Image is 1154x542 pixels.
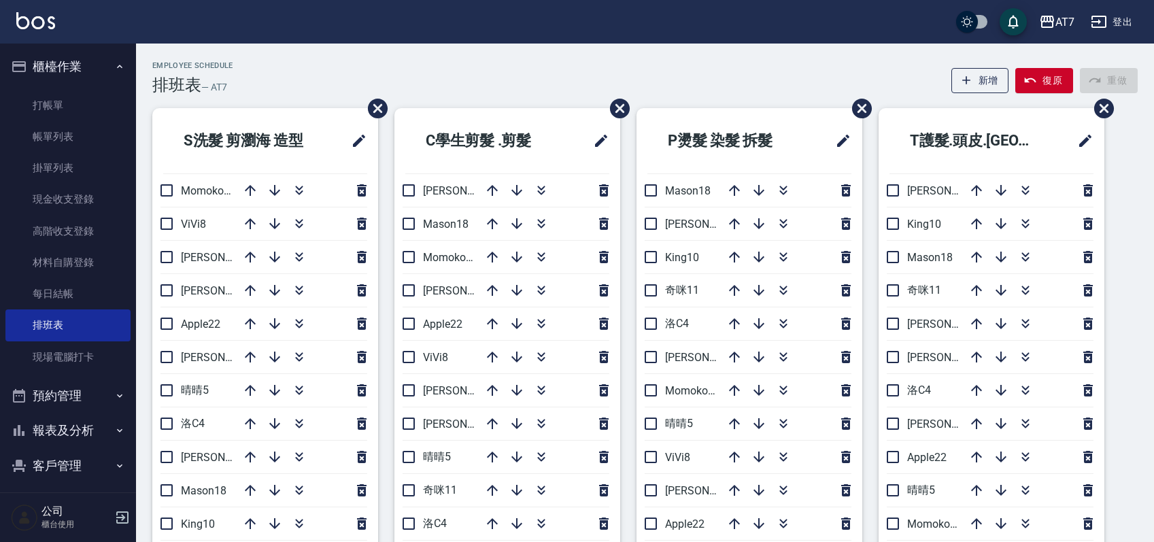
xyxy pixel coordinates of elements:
[5,309,131,341] a: 排班表
[423,418,511,430] span: [PERSON_NAME]6
[152,75,201,95] h3: 排班表
[181,318,220,331] span: Apple22
[5,378,131,413] button: 預約管理
[665,184,711,197] span: Mason18
[600,88,632,129] span: 刪除班表
[423,184,511,197] span: [PERSON_NAME]9
[41,518,111,530] p: 櫃台使用
[5,121,131,152] a: 帳單列表
[5,152,131,184] a: 掛單列表
[5,413,131,448] button: 報表及分析
[423,251,478,264] span: Momoko12
[181,251,269,264] span: [PERSON_NAME]7
[11,504,38,531] img: Person
[5,247,131,278] a: 材料自購登錄
[907,351,995,364] span: [PERSON_NAME]9
[1000,8,1027,35] button: save
[423,484,457,496] span: 奇咪11
[5,448,131,484] button: 客戶管理
[181,184,236,197] span: Momoko12
[907,251,953,264] span: Mason18
[41,505,111,518] h5: 公司
[201,80,227,95] h6: — AT7
[889,116,1059,165] h2: T護髮.頭皮.[GEOGRAPHIC_DATA]
[951,68,1009,93] button: 新增
[358,88,390,129] span: 刪除班表
[181,451,269,464] span: [PERSON_NAME]6
[423,351,448,364] span: ViVi8
[907,284,941,297] span: 奇咪11
[181,417,205,430] span: 洛C4
[1084,88,1116,129] span: 刪除班表
[665,518,705,530] span: Apple22
[585,124,609,157] span: 修改班表的標題
[1055,14,1074,31] div: AT7
[5,483,131,518] button: 員工及薪資
[181,384,209,396] span: 晴晴5
[907,184,995,197] span: [PERSON_NAME]2
[827,124,851,157] span: 修改班表的標題
[423,450,451,463] span: 晴晴5
[1015,68,1073,93] button: 復原
[842,88,874,129] span: 刪除班表
[665,384,720,397] span: Momoko12
[423,318,462,331] span: Apple22
[181,518,215,530] span: King10
[665,451,690,464] span: ViVi8
[423,284,511,297] span: [PERSON_NAME]2
[163,116,333,165] h2: S洗髮 剪瀏海 造型
[1034,8,1080,36] button: AT7
[423,218,469,231] span: Mason18
[5,184,131,215] a: 現金收支登錄
[405,116,568,165] h2: C學生剪髮 .剪髮
[665,218,753,231] span: [PERSON_NAME]9
[907,318,995,331] span: [PERSON_NAME]6
[181,284,269,297] span: [PERSON_NAME]9
[907,518,962,530] span: Momoko12
[907,484,935,496] span: 晴晴5
[665,284,699,297] span: 奇咪11
[665,484,753,497] span: [PERSON_NAME]2
[5,341,131,373] a: 現場電腦打卡
[907,451,947,464] span: Apple22
[181,218,206,231] span: ViVi8
[152,61,233,70] h2: Employee Schedule
[343,124,367,157] span: 修改班表的標題
[665,351,753,364] span: [PERSON_NAME]7
[647,116,810,165] h2: P燙髮 染髮 拆髮
[1069,124,1093,157] span: 修改班表的標題
[5,216,131,247] a: 高階收支登錄
[907,218,941,231] span: King10
[907,384,931,396] span: 洛C4
[665,317,689,330] span: 洛C4
[665,251,699,264] span: King10
[665,417,693,430] span: 晴晴5
[181,351,269,364] span: [PERSON_NAME]2
[423,384,511,397] span: [PERSON_NAME]7
[5,278,131,309] a: 每日結帳
[5,49,131,84] button: 櫃檯作業
[1085,10,1138,35] button: 登出
[16,12,55,29] img: Logo
[181,484,226,497] span: Mason18
[907,418,995,430] span: [PERSON_NAME]7
[423,517,447,530] span: 洛C4
[5,90,131,121] a: 打帳單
